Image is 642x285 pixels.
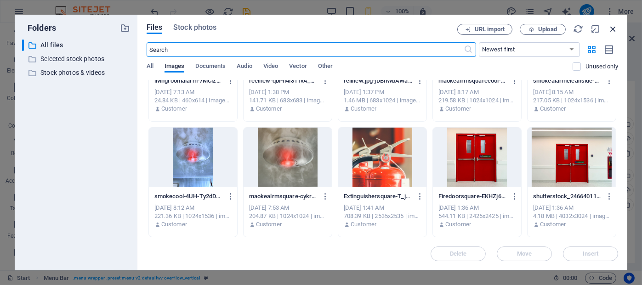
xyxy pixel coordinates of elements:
[154,88,232,96] div: [DATE] 7:13 AM
[438,88,516,96] div: [DATE] 8:17 AM
[318,61,333,73] span: Other
[344,212,421,220] div: 708.39 KB | 2535x2535 | image/jpeg
[533,77,602,85] p: smokealarmcleanside-JHXqYNV11NG3lKiOew7ovA.JPG
[147,61,153,73] span: All
[344,204,421,212] div: [DATE] 1:41 AM
[249,192,318,201] p: maokealrmsquare-cykrfbmdF0mS7MRvuhLw-A.jpg
[161,105,187,113] p: Customer
[120,23,130,33] i: Create new folder
[154,204,232,212] div: [DATE] 8:12 AM
[540,105,566,113] p: Customer
[195,61,226,73] span: Documents
[173,22,216,33] span: Stock photos
[147,22,163,33] span: Files
[573,24,583,34] i: Reload
[520,24,566,35] button: Upload
[591,24,601,34] i: Minimize
[344,88,421,96] div: [DATE] 1:37 PM
[585,62,618,71] p: Displays only files that are not in use on the website. Files added during this session can still...
[533,204,610,212] div: [DATE] 1:36 AM
[40,67,113,78] p: Stock photos & videos
[344,192,413,201] p: Extinguishersquare-T_jgCf5Y8I27gfb5G9SnoQ.jpg
[438,204,516,212] div: [DATE] 1:36 AM
[19,129,26,136] button: 3
[351,105,376,113] p: Customer
[249,88,326,96] div: [DATE] 1:38 PM
[344,77,413,85] p: rellnew.jpg-jDBnWbAWad49dSLPrcuLtA.png
[249,96,326,105] div: 141.71 KB | 683x683 | image/jpeg
[249,204,326,212] div: [DATE] 7:53 AM
[445,105,471,113] p: Customer
[344,96,421,105] div: 1.46 MB | 683x1024 | image/png
[533,96,610,105] div: 217.05 KB | 1024x1536 | image/jpeg
[540,220,566,229] p: Customer
[249,212,326,220] div: 204.87 KB | 1024x1024 | image/jpeg
[22,22,56,34] p: Folders
[19,141,26,148] button: 4
[256,105,282,113] p: Customer
[438,96,516,105] div: 219.58 KB | 1024x1024 | image/jpeg
[19,117,26,124] button: 2
[457,24,512,35] button: URL import
[533,212,610,220] div: 4.18 MB | 4032x3024 | image/jpeg
[40,54,113,64] p: Selected stock photos
[438,212,516,220] div: 544.11 KB | 2425x2425 | image/jpeg
[154,96,232,105] div: 24.84 KB | 460x614 | image/jpeg
[40,40,113,50] p: All files
[475,27,505,32] span: URL import
[538,27,557,32] span: Upload
[533,192,602,201] p: shutterstock_2466401155-v_ZjWdTr5dXBZzyZ9MLtFQ.jpg
[351,220,376,229] p: Customer
[22,39,24,51] div: ​
[256,220,282,229] p: Customer
[533,88,610,96] div: [DATE] 8:15 AM
[445,220,471,229] p: Customer
[22,53,130,65] div: Selected stock photos
[154,212,232,220] div: 221.36 KB | 1024x1536 | image/jpeg
[154,192,223,201] p: smokecool-4UH-Ty2dDK5gKes6DP9lWA.JPG
[147,42,464,57] input: Search
[161,220,187,229] p: Customer
[289,61,307,73] span: Vector
[237,61,252,73] span: Audio
[249,77,318,85] p: reelnew-qbPn4i311vA_e6nLX3-WFA.jpg
[22,67,130,78] div: Stock photos & videos
[19,106,26,112] button: 1
[263,61,278,73] span: Video
[154,77,223,85] p: livingroomalarm-7MClz9r6ua5So6ekmSsLSQ.JPG
[165,61,185,73] span: Images
[438,192,507,201] p: Firedoorsquare-EKHZj6v-_sqBobPayASO-g.jpg
[438,77,507,85] p: maokealrmsquarecool-MRB7lIi20X43pcq9187nRw.JPG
